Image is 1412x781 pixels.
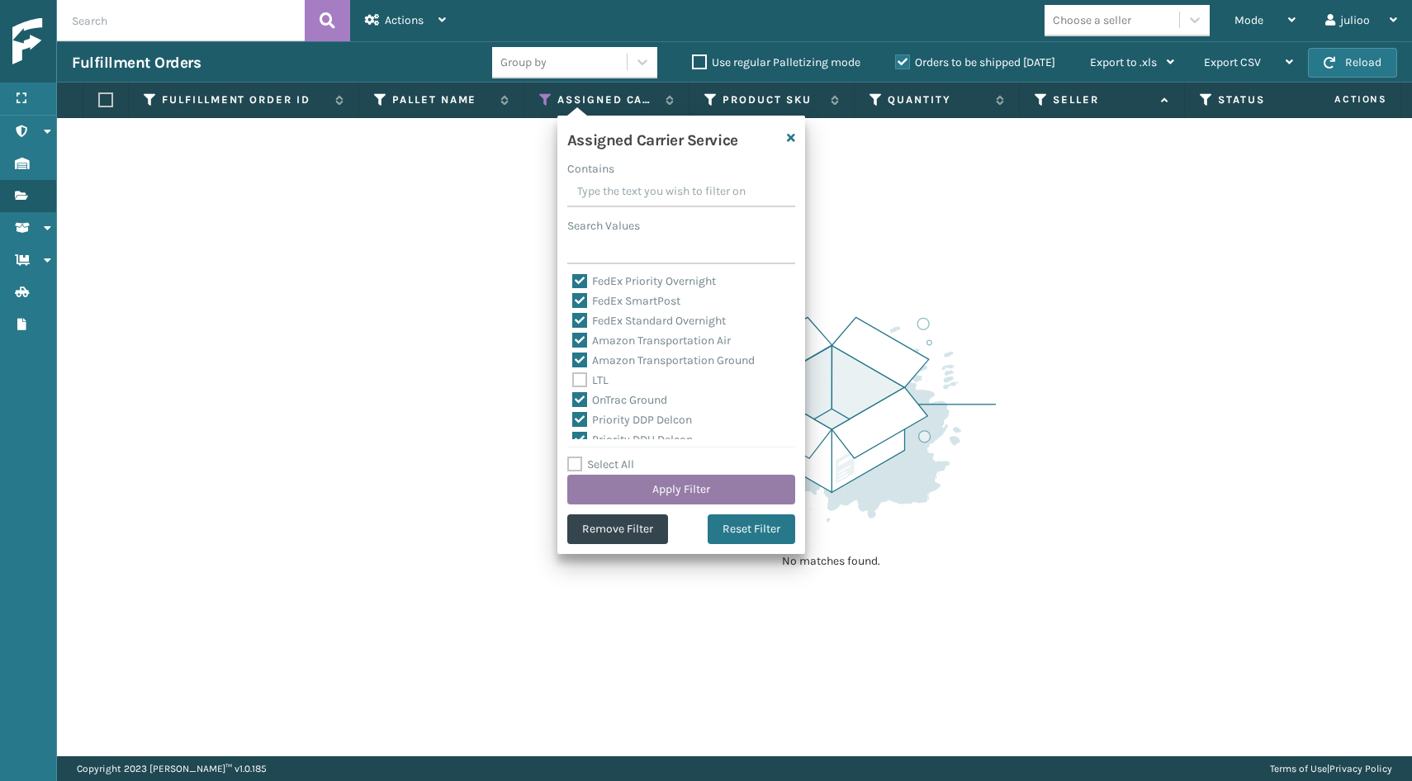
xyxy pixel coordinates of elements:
button: Apply Filter [567,475,795,504]
label: Assigned Carrier Service [557,92,657,107]
label: Priority DDP Delcon [572,413,692,427]
div: Choose a seller [1053,12,1131,29]
span: Export to .xls [1090,55,1157,69]
div: | [1270,756,1392,781]
label: FedEx Standard Overnight [572,314,726,328]
label: Amazon Transportation Ground [572,353,755,367]
div: Group by [500,54,547,71]
label: Contains [567,160,614,177]
a: Terms of Use [1270,763,1327,774]
span: Actions [385,13,424,27]
button: Remove Filter [567,514,668,544]
input: Type the text you wish to filter on [567,177,795,207]
label: OnTrac Ground [572,393,667,407]
label: Status [1218,92,1318,107]
label: Pallet Name [392,92,492,107]
p: Copyright 2023 [PERSON_NAME]™ v 1.0.185 [77,756,267,781]
label: FedEx SmartPost [572,294,680,308]
label: Quantity [888,92,988,107]
img: logo [12,18,161,65]
h4: Assigned Carrier Service [567,125,738,150]
span: Export CSV [1204,55,1261,69]
h3: Fulfillment Orders [72,53,201,73]
label: Amazon Transportation Air [572,334,731,348]
label: LTL [572,373,609,387]
a: Privacy Policy [1329,763,1392,774]
button: Reset Filter [708,514,795,544]
label: Fulfillment Order Id [162,92,327,107]
label: Seller [1053,92,1153,107]
button: Reload [1308,48,1397,78]
label: Product SKU [723,92,822,107]
label: FedEx Priority Overnight [572,274,716,288]
label: Search Values [567,217,640,234]
label: Use regular Palletizing mode [692,55,860,69]
label: Select All [567,457,634,471]
label: Orders to be shipped [DATE] [895,55,1055,69]
label: Priority DDU Delcon [572,433,693,447]
span: Mode [1234,13,1263,27]
span: Actions [1282,86,1397,113]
